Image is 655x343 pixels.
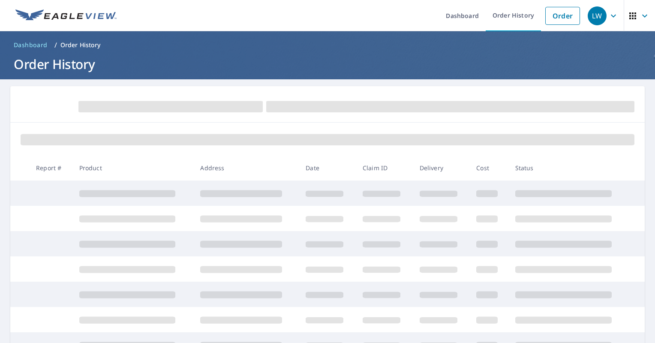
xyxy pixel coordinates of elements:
[15,9,117,22] img: EV Logo
[29,155,72,181] th: Report #
[10,38,51,52] a: Dashboard
[545,7,580,25] a: Order
[193,155,299,181] th: Address
[10,38,645,52] nav: breadcrumb
[356,155,413,181] th: Claim ID
[588,6,607,25] div: LW
[413,155,470,181] th: Delivery
[60,41,101,49] p: Order History
[14,41,48,49] span: Dashboard
[299,155,356,181] th: Date
[469,155,508,181] th: Cost
[508,155,630,181] th: Status
[54,40,57,50] li: /
[10,55,645,73] h1: Order History
[72,155,194,181] th: Product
